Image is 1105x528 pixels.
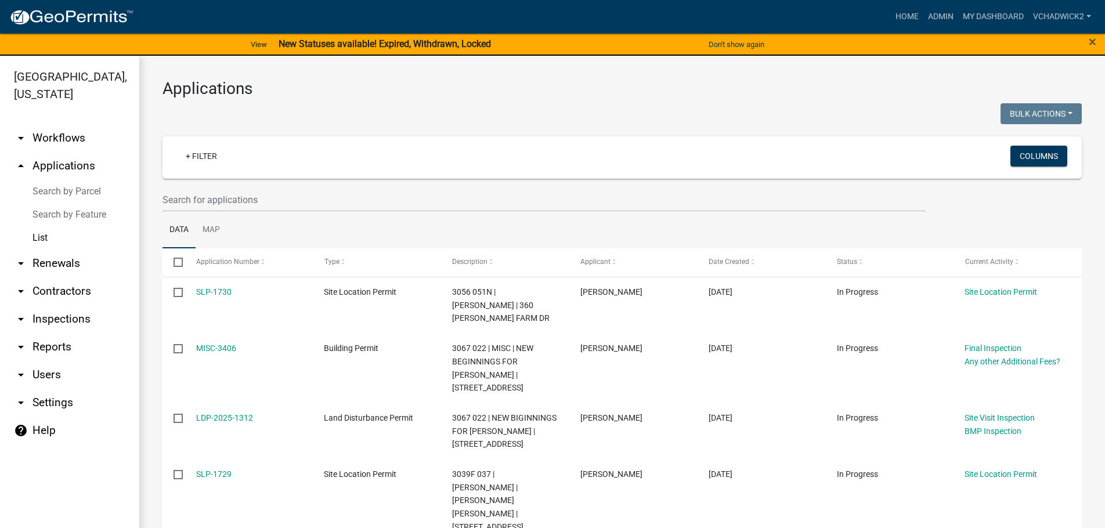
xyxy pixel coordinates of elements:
span: KENT SANFORD [580,343,642,353]
span: KENT SANFORD [580,413,642,422]
span: Building Permit [324,343,378,353]
span: Date Created [709,258,749,266]
input: Search for applications [162,188,926,212]
a: Home [891,6,923,28]
span: Land Disturbance Permit [324,413,413,422]
a: Admin [923,6,958,28]
a: SLP-1729 [196,469,232,479]
strong: New Statuses available! Expired, Withdrawn, Locked [279,38,491,49]
span: JOHN HRITZ [580,469,642,479]
button: Close [1089,35,1096,49]
span: × [1089,34,1096,50]
a: MISC-3406 [196,343,236,353]
span: 08/21/2025 [709,287,732,296]
a: Any other Additional Fees? [965,357,1060,366]
a: Data [162,212,196,249]
i: arrow_drop_down [14,368,28,382]
span: 3067 022 | NEW BIGINNINGS FOR GILMER | 632 PROGRESS RD [452,413,557,449]
a: Site Location Permit [965,287,1037,296]
span: Site Location Permit [324,469,396,479]
i: arrow_drop_up [14,159,28,173]
span: Current Activity [965,258,1013,266]
span: 08/21/2025 [709,343,732,353]
span: Description [452,258,488,266]
a: Site Visit Inspection [965,413,1035,422]
i: arrow_drop_down [14,284,28,298]
h3: Applications [162,79,1082,99]
datatable-header-cell: Status [825,248,954,276]
datatable-header-cell: Description [441,248,569,276]
button: Don't show again [704,35,769,54]
a: View [246,35,272,54]
i: help [14,424,28,437]
datatable-header-cell: Select [162,248,185,276]
span: In Progress [837,413,878,422]
a: + Filter [176,146,226,167]
span: Application Number [196,258,259,266]
span: 3056 051N | HALEY K ROBINSON | 360 FOWLER FARM DR [452,287,550,323]
datatable-header-cell: Type [313,248,441,276]
span: Status [837,258,857,266]
a: Final Inspection [965,343,1021,353]
a: LDP-2025-1312 [196,413,253,422]
span: Applicant [580,258,611,266]
a: My Dashboard [958,6,1028,28]
span: 08/21/2025 [709,413,732,422]
datatable-header-cell: Applicant [569,248,698,276]
button: Columns [1010,146,1067,167]
i: arrow_drop_down [14,312,28,326]
i: arrow_drop_down [14,396,28,410]
a: Site Location Permit [965,469,1037,479]
span: Type [324,258,339,266]
a: Map [196,212,227,249]
i: arrow_drop_down [14,131,28,145]
span: In Progress [837,343,878,353]
span: In Progress [837,469,878,479]
span: In Progress [837,287,878,296]
datatable-header-cell: Application Number [185,248,313,276]
span: Site Location Permit [324,287,396,296]
a: BMP Inspection [965,426,1021,436]
span: DAVID BAUGHMAN [580,287,642,296]
datatable-header-cell: Date Created [698,248,826,276]
span: 08/21/2025 [709,469,732,479]
i: arrow_drop_down [14,256,28,270]
button: Bulk Actions [1001,103,1082,124]
a: SLP-1730 [196,287,232,296]
i: arrow_drop_down [14,340,28,354]
datatable-header-cell: Current Activity [954,248,1082,276]
span: 3067 022 | MISC | NEW BEGINNINGS FOR GILMER | 632 PROGRESS RD [452,343,533,392]
a: VChadwick2 [1028,6,1096,28]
